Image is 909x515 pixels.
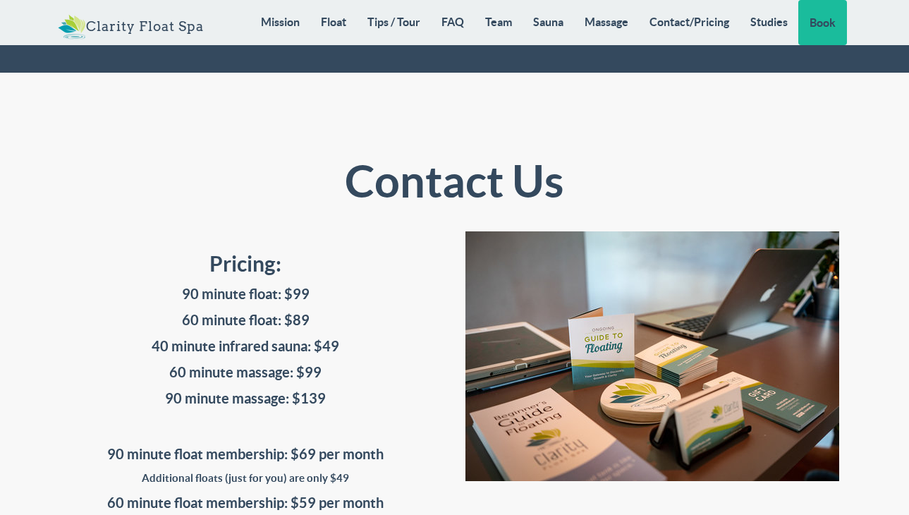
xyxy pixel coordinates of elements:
h4: 90 minute massage: $139 [47,391,444,406]
h4: 40 minute infrared sauna: $49 [47,339,444,354]
h2: Contact Us [256,157,653,206]
h3: Pricing: [47,253,444,276]
h5: Additional floats (just for you) are only $49 [47,473,444,485]
h4: 60 minute float: $89 [47,313,444,328]
h4: 90 minute float membership: $69 per month [47,447,444,462]
h4: 60 minute float membership: $59 per month [47,495,444,511]
h4: 60 minute massage: $99 [47,365,444,380]
h4: 90 minute float: $99 [47,286,444,302]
